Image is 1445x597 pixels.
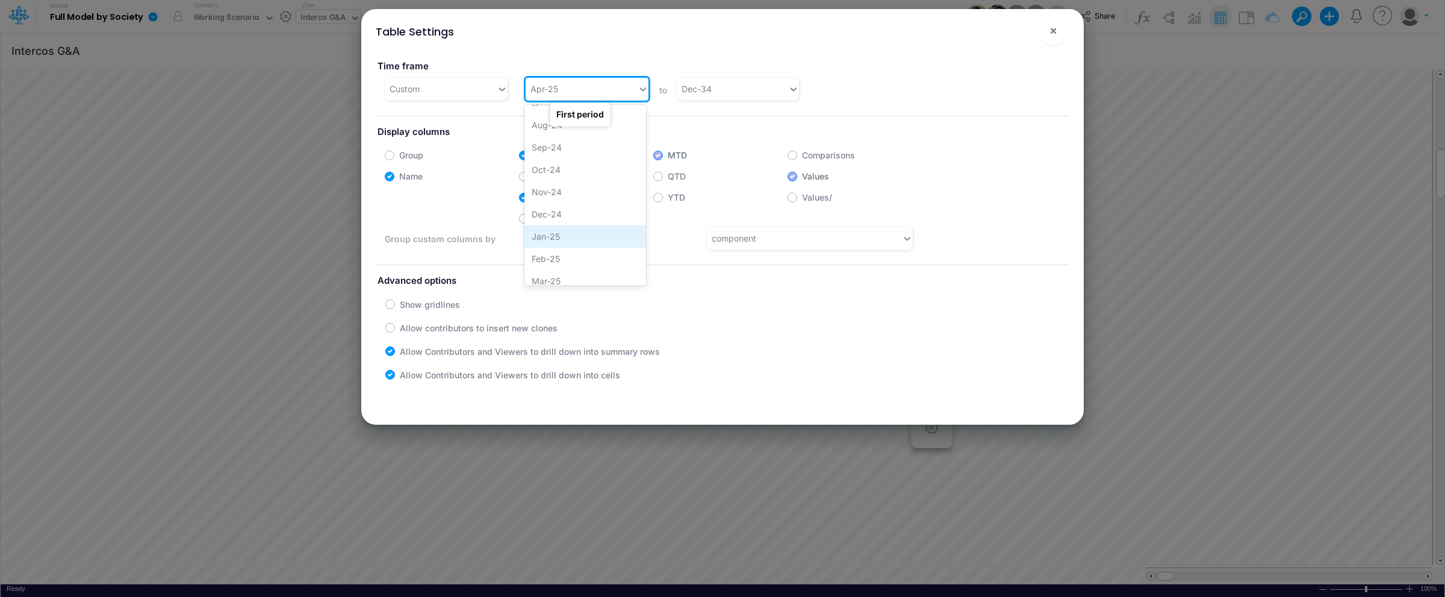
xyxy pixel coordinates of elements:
[524,225,646,248] div: Jan-25
[376,55,713,78] label: Time frame
[390,83,420,95] div: Custom
[385,233,564,245] label: Group custom columns by
[376,121,1069,143] label: Display columns
[399,149,423,161] label: Group
[376,23,454,40] div: Table Settings
[556,109,604,119] strong: First period
[802,149,855,161] label: Comparisons
[1049,23,1057,37] span: ×
[802,191,832,204] label: Values/
[399,170,423,183] label: Name
[668,149,687,161] label: MTD
[400,298,460,311] label: Show gridlines
[524,158,646,181] div: Oct-24
[1039,16,1067,45] button: Close
[712,232,756,245] div: component
[530,83,558,95] div: Apr-25
[400,369,620,381] label: Allow Contributors and Viewers to drill down into cells
[524,181,646,203] div: Nov-24
[657,84,668,96] label: to
[400,322,558,334] label: Allow contributors to insert new clones
[668,191,685,204] label: YTD
[524,248,646,270] div: Feb-25
[524,203,646,225] div: Dec-24
[524,136,646,158] div: Sep-24
[802,170,829,183] label: Values
[668,170,686,183] label: QTD
[376,270,1069,292] label: Advanced options
[682,83,712,95] div: Dec-34
[524,270,646,292] div: Mar-25
[524,114,646,136] div: Aug-24
[400,345,660,358] label: Allow Contributors and Viewers to drill down into summary rows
